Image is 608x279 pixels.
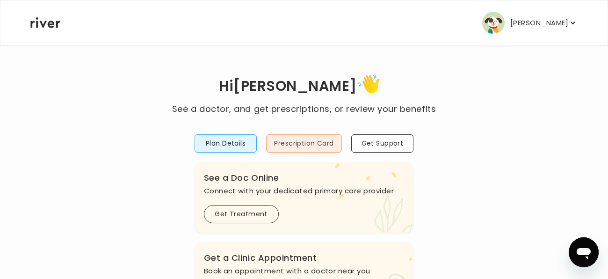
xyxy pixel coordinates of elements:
[569,237,599,267] iframe: Button to launch messaging window
[204,264,405,278] p: Book an appointment with a doctor near you
[195,134,257,153] button: Plan Details
[204,251,405,264] h3: Get a Clinic Appointment
[482,12,578,34] button: user avatar[PERSON_NAME]
[482,12,505,34] img: user avatar
[172,71,436,103] h1: Hi [PERSON_NAME]
[266,134,341,153] button: Prescription Card
[204,171,405,184] h3: See a Doc Online
[351,134,414,153] button: Get Support
[204,205,279,223] button: Get Treatment
[204,184,405,198] p: Connect with your dedicated primary care provider
[510,16,568,29] p: [PERSON_NAME]
[172,103,436,116] p: See a doctor, and get prescriptions, or review your benefits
